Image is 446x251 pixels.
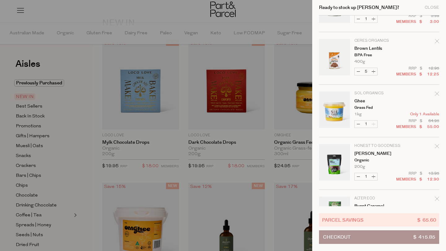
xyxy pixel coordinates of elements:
p: Organic [354,158,402,162]
p: Grass Fed [354,106,402,110]
a: Ghee [354,99,402,103]
span: Only 1 Available [410,112,439,116]
span: 1kg [354,112,362,116]
div: Remove Burnt Caramel [435,196,439,204]
p: Sol Organics [354,91,402,95]
span: 400g [354,60,365,64]
button: Checkout$ 415.85 [319,230,439,244]
a: Brown Lentils [354,46,402,51]
span: $ 415.85 [413,231,435,244]
p: Ceres Organics [354,39,402,43]
h2: Ready to stock up [PERSON_NAME]? [319,5,399,10]
p: BPA Free [354,53,402,57]
a: [PERSON_NAME] [354,151,402,156]
div: Remove Goji Berries [435,143,439,151]
div: Remove Brown Lentils [435,38,439,46]
span: 200g [354,165,365,169]
span: $ 65.60 [417,216,436,223]
p: Alter Eco [354,197,402,200]
div: Close [425,6,439,10]
input: QTY Goji Berries [362,173,370,180]
span: Parcel Savings [322,216,364,223]
div: Remove Ghee [435,91,439,99]
p: Honest to Goodness [354,144,402,148]
a: Burnt Caramel [354,204,402,208]
input: QTY Ghee [362,121,370,128]
span: Checkout [323,231,351,244]
input: QTY Whole Kernel Corn [362,15,370,23]
input: QTY Brown Lentils [362,68,370,75]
